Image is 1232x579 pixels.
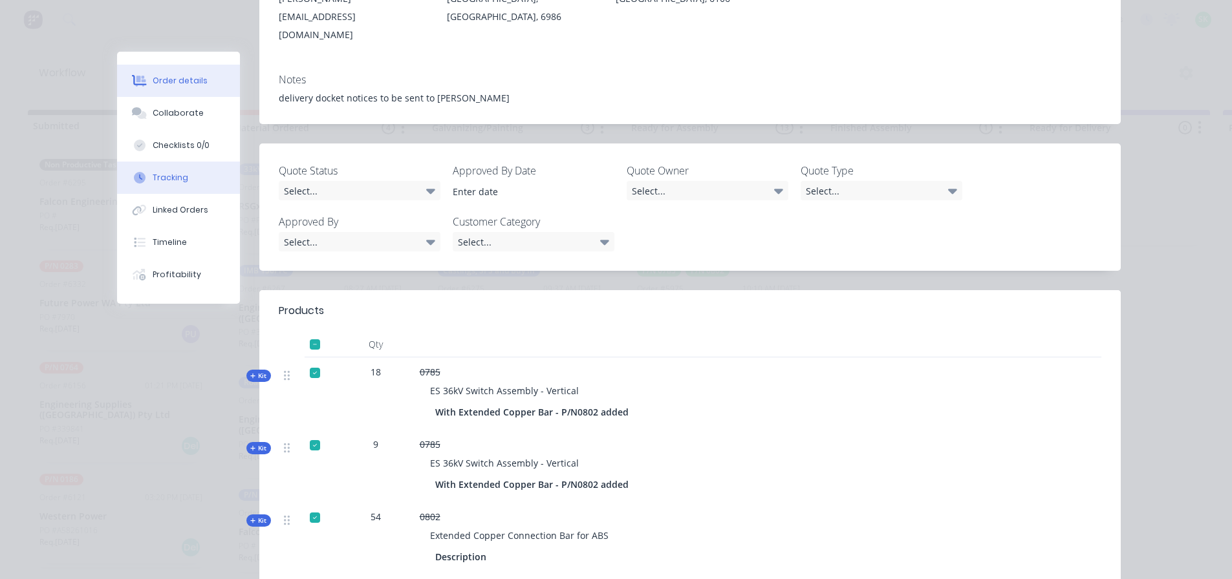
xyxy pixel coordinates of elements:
[250,443,267,453] span: Kit
[279,74,1101,86] div: Notes
[153,75,208,87] div: Order details
[373,437,378,451] span: 9
[117,162,240,194] button: Tracking
[420,511,440,523] span: 0802
[430,529,609,542] span: Extended Copper Connection Bar for ABS
[153,237,187,248] div: Timeline
[153,204,208,216] div: Linked Orders
[117,129,240,162] button: Checklists 0/0
[337,332,415,357] div: Qty
[246,442,271,454] button: Kit
[430,457,579,469] span: ES 36kV Switch Assembly - Vertical
[435,403,634,421] div: With Extended Copper Bar - P/N0802 added
[117,226,240,258] button: Timeline
[435,475,634,494] div: With Extended Copper Bar - P/N0802 added
[153,172,188,184] div: Tracking
[246,370,271,382] button: Kit
[279,214,440,229] label: Approved By
[117,97,240,129] button: Collaborate
[420,366,440,378] span: 0785
[279,163,440,178] label: Quote Status
[371,510,381,523] span: 54
[117,258,240,291] button: Profitability
[420,438,440,450] span: 0785
[117,194,240,226] button: Linked Orders
[371,365,381,379] span: 18
[430,384,579,397] span: ES 36kV Switch Assembly - Vertical
[153,140,210,151] div: Checklists 0/0
[801,163,962,178] label: Quote Type
[153,269,201,280] div: Profitability
[444,182,605,201] input: Enter date
[435,547,492,566] div: Description
[153,107,204,119] div: Collaborate
[453,163,614,178] label: Approved By Date
[627,163,788,178] label: Quote Owner
[279,91,1101,105] div: delivery docket notices to be sent to [PERSON_NAME]
[246,514,271,527] button: Kit
[250,516,267,525] span: Kit
[279,181,440,200] div: Select...
[453,214,614,229] label: Customer Category
[801,181,962,200] div: Select...
[627,181,788,200] div: Select...
[453,232,614,251] div: Select...
[117,65,240,97] button: Order details
[250,371,267,381] span: Kit
[279,303,324,319] div: Products
[279,232,440,251] div: Select...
